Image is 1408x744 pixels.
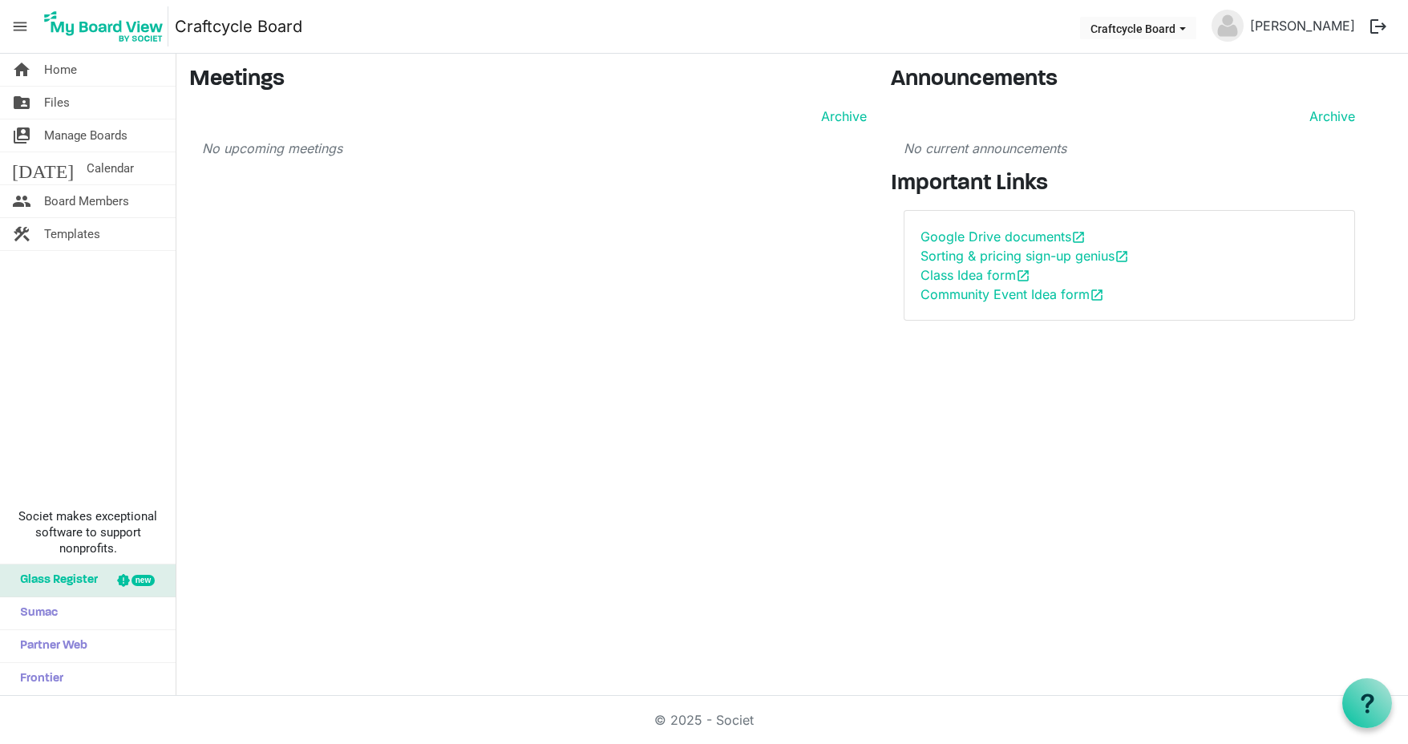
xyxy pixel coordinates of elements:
a: Archive [815,107,867,126]
span: menu [5,11,35,42]
span: Calendar [87,152,134,184]
a: [PERSON_NAME] [1244,10,1361,42]
div: new [131,575,155,586]
a: Class Idea formopen_in_new [920,267,1030,283]
a: Community Event Idea formopen_in_new [920,286,1104,302]
a: © 2025 - Societ [654,712,754,728]
a: My Board View Logo [39,6,175,46]
a: Craftcycle Board [175,10,302,42]
h3: Announcements [891,67,1368,94]
a: Sorting & pricing sign-up geniusopen_in_new [920,248,1129,264]
span: Partner Web [12,630,87,662]
span: open_in_new [1071,230,1086,245]
button: logout [1361,10,1395,43]
span: Home [44,54,77,86]
span: Societ makes exceptional software to support nonprofits. [7,508,168,556]
span: people [12,185,31,217]
img: no-profile-picture.svg [1212,10,1244,42]
span: construction [12,218,31,250]
span: Glass Register [12,564,98,596]
span: open_in_new [1016,269,1030,283]
h3: Meetings [189,67,867,94]
span: folder_shared [12,87,31,119]
a: Google Drive documentsopen_in_new [920,228,1086,245]
button: Craftcycle Board dropdownbutton [1080,17,1196,39]
img: My Board View Logo [39,6,168,46]
span: [DATE] [12,152,74,184]
span: Templates [44,218,100,250]
p: No current announcements [904,139,1355,158]
span: home [12,54,31,86]
h3: Important Links [891,171,1368,198]
span: Sumac [12,597,58,629]
span: Board Members [44,185,129,217]
span: Files [44,87,70,119]
a: Archive [1303,107,1355,126]
p: No upcoming meetings [202,139,867,158]
span: switch_account [12,119,31,152]
span: Frontier [12,663,63,695]
span: open_in_new [1090,288,1104,302]
span: Manage Boards [44,119,127,152]
span: open_in_new [1115,249,1129,264]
